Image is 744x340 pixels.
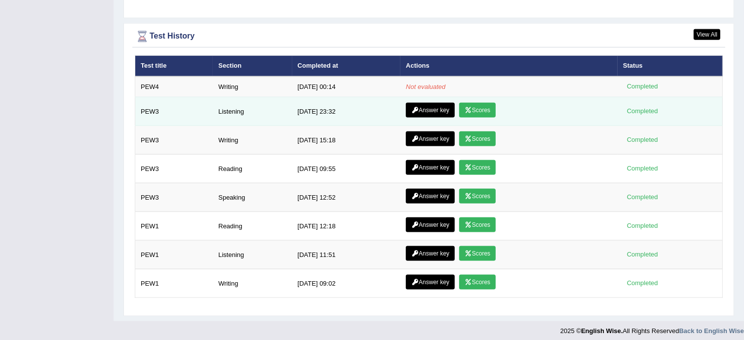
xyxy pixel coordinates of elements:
[135,269,213,298] td: PEW1
[213,155,292,183] td: Reading
[213,56,292,77] th: Section
[459,275,496,290] a: Scores
[459,246,496,261] a: Scores
[406,246,455,261] a: Answer key
[459,103,496,118] a: Scores
[213,241,292,269] td: Listening
[623,221,662,231] div: Completed
[406,217,455,232] a: Answer key
[459,189,496,204] a: Scores
[213,126,292,155] td: Writing
[459,160,496,175] a: Scores
[292,269,401,298] td: [DATE] 09:02
[679,327,744,335] a: Back to English Wise
[213,183,292,212] td: Speaking
[623,250,662,260] div: Completed
[292,97,401,126] td: [DATE] 23:32
[459,131,496,146] a: Scores
[135,241,213,269] td: PEW1
[135,155,213,183] td: PEW3
[400,56,618,77] th: Actions
[292,183,401,212] td: [DATE] 12:52
[623,82,662,92] div: Completed
[581,327,623,335] strong: English Wise.
[292,212,401,241] td: [DATE] 12:18
[618,56,722,77] th: Status
[623,164,662,174] div: Completed
[135,126,213,155] td: PEW3
[213,212,292,241] td: Reading
[406,131,455,146] a: Answer key
[406,103,455,118] a: Answer key
[623,278,662,289] div: Completed
[292,126,401,155] td: [DATE] 15:18
[406,160,455,175] a: Answer key
[623,135,662,145] div: Completed
[292,77,401,97] td: [DATE] 00:14
[459,217,496,232] a: Scores
[135,212,213,241] td: PEW1
[135,29,723,44] div: Test History
[135,183,213,212] td: PEW3
[623,106,662,117] div: Completed
[623,192,662,203] div: Completed
[135,56,213,77] th: Test title
[213,97,292,126] td: Listening
[560,321,744,336] div: 2025 © All Rights Reserved
[135,77,213,97] td: PEW4
[135,97,213,126] td: PEW3
[694,29,720,40] a: View All
[406,189,455,204] a: Answer key
[406,83,445,90] em: Not evaluated
[292,241,401,269] td: [DATE] 11:51
[213,77,292,97] td: Writing
[292,155,401,183] td: [DATE] 09:55
[292,56,401,77] th: Completed at
[213,269,292,298] td: Writing
[406,275,455,290] a: Answer key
